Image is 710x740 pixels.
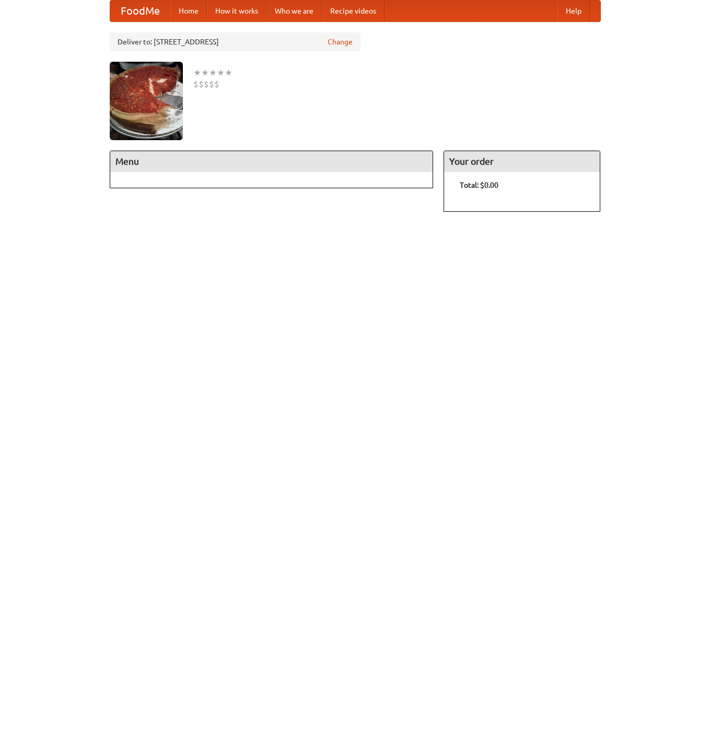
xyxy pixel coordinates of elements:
li: ★ [201,67,209,78]
a: Change [328,37,353,47]
li: ★ [209,67,217,78]
li: $ [199,78,204,90]
li: $ [193,78,199,90]
h4: Menu [110,151,433,172]
img: angular.jpg [110,62,183,140]
li: $ [204,78,209,90]
div: Deliver to: [STREET_ADDRESS] [110,32,360,51]
li: $ [214,78,219,90]
b: Total: $0.00 [460,181,498,189]
a: Home [170,1,207,21]
li: ★ [193,67,201,78]
a: How it works [207,1,266,21]
li: ★ [225,67,232,78]
a: FoodMe [110,1,170,21]
a: Who we are [266,1,322,21]
li: $ [209,78,214,90]
h4: Your order [444,151,600,172]
li: ★ [217,67,225,78]
a: Recipe videos [322,1,385,21]
a: Help [557,1,590,21]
